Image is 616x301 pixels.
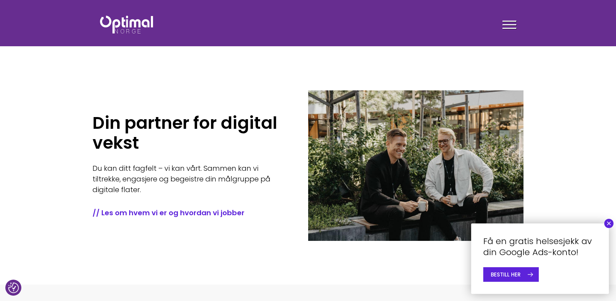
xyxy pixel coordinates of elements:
[93,208,287,218] a: // Les om hvem vi er og hvordan vi jobber
[483,236,597,258] h4: Få en gratis helsesjekk av din Google Ads-konto!
[8,282,19,293] button: Samtykkepreferanser
[100,16,153,33] img: Optimal Norge
[604,219,614,228] button: Close
[8,282,19,293] img: Revisit consent button
[93,113,287,153] h1: Din partner for digital vekst
[93,163,287,195] p: Du kan ditt fagfelt – vi kan vårt. Sammen kan vi tiltrekke, engasjere og begeistre din målgruppe ...
[483,267,539,282] a: BESTILL HER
